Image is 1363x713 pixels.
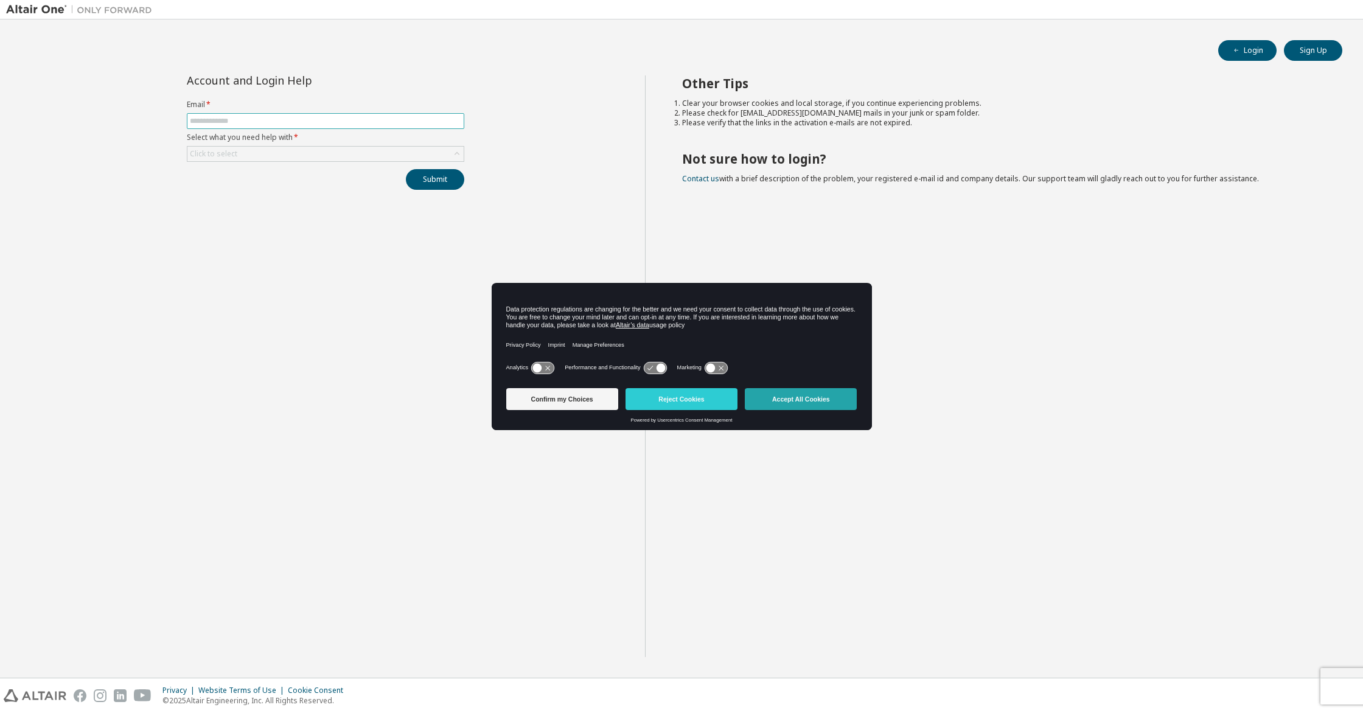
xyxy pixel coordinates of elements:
p: © 2025 Altair Engineering, Inc. All Rights Reserved. [162,695,350,706]
a: Contact us [682,173,719,184]
div: Click to select [187,147,464,161]
li: Clear your browser cookies and local storage, if you continue experiencing problems. [682,99,1321,108]
img: Altair One [6,4,158,16]
div: Website Terms of Use [198,686,288,695]
label: Select what you need help with [187,133,464,142]
img: youtube.svg [134,689,152,702]
div: Privacy [162,686,198,695]
img: altair_logo.svg [4,689,66,702]
img: facebook.svg [74,689,86,702]
img: instagram.svg [94,689,106,702]
button: Submit [406,169,464,190]
li: Please check for [EMAIL_ADDRESS][DOMAIN_NAME] mails in your junk or spam folder. [682,108,1321,118]
img: linkedin.svg [114,689,127,702]
div: Cookie Consent [288,686,350,695]
span: with a brief description of the problem, your registered e-mail id and company details. Our suppo... [682,173,1259,184]
h2: Other Tips [682,75,1321,91]
div: Account and Login Help [187,75,409,85]
button: Login [1218,40,1277,61]
div: Click to select [190,149,237,159]
h2: Not sure how to login? [682,151,1321,167]
label: Email [187,100,464,110]
li: Please verify that the links in the activation e-mails are not expired. [682,118,1321,128]
button: Sign Up [1284,40,1342,61]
